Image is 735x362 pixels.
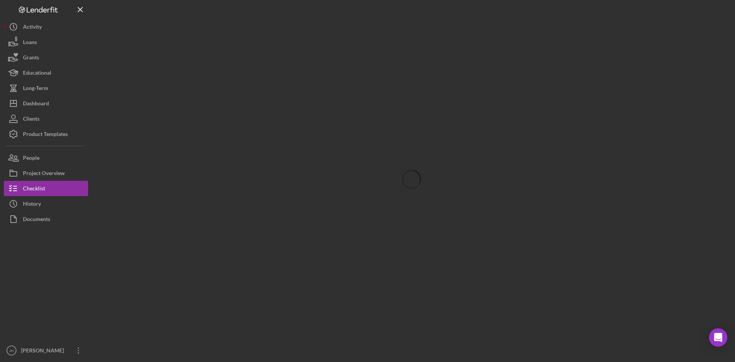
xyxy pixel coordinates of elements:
button: Grants [4,50,88,65]
div: Open Intercom Messenger [709,328,727,347]
div: Grants [23,50,39,67]
div: History [23,196,41,213]
div: Long-Term [23,80,48,98]
div: Clients [23,111,39,128]
button: Project Overview [4,165,88,181]
div: Activity [23,19,42,36]
div: Dashboard [23,96,49,113]
button: Clients [4,111,88,126]
button: Documents [4,211,88,227]
button: Long-Term [4,80,88,96]
button: Educational [4,65,88,80]
button: Product Templates [4,126,88,142]
div: Educational [23,65,51,82]
div: Loans [23,34,37,52]
div: People [23,150,39,167]
div: Checklist [23,181,45,198]
button: Activity [4,19,88,34]
button: Loans [4,34,88,50]
button: History [4,196,88,211]
button: People [4,150,88,165]
div: Project Overview [23,165,65,183]
div: [PERSON_NAME] [19,343,69,360]
div: Documents [23,211,50,229]
text: JH [9,349,14,353]
button: Checklist [4,181,88,196]
button: Dashboard [4,96,88,111]
button: JH[PERSON_NAME] [4,343,88,358]
div: Product Templates [23,126,68,144]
